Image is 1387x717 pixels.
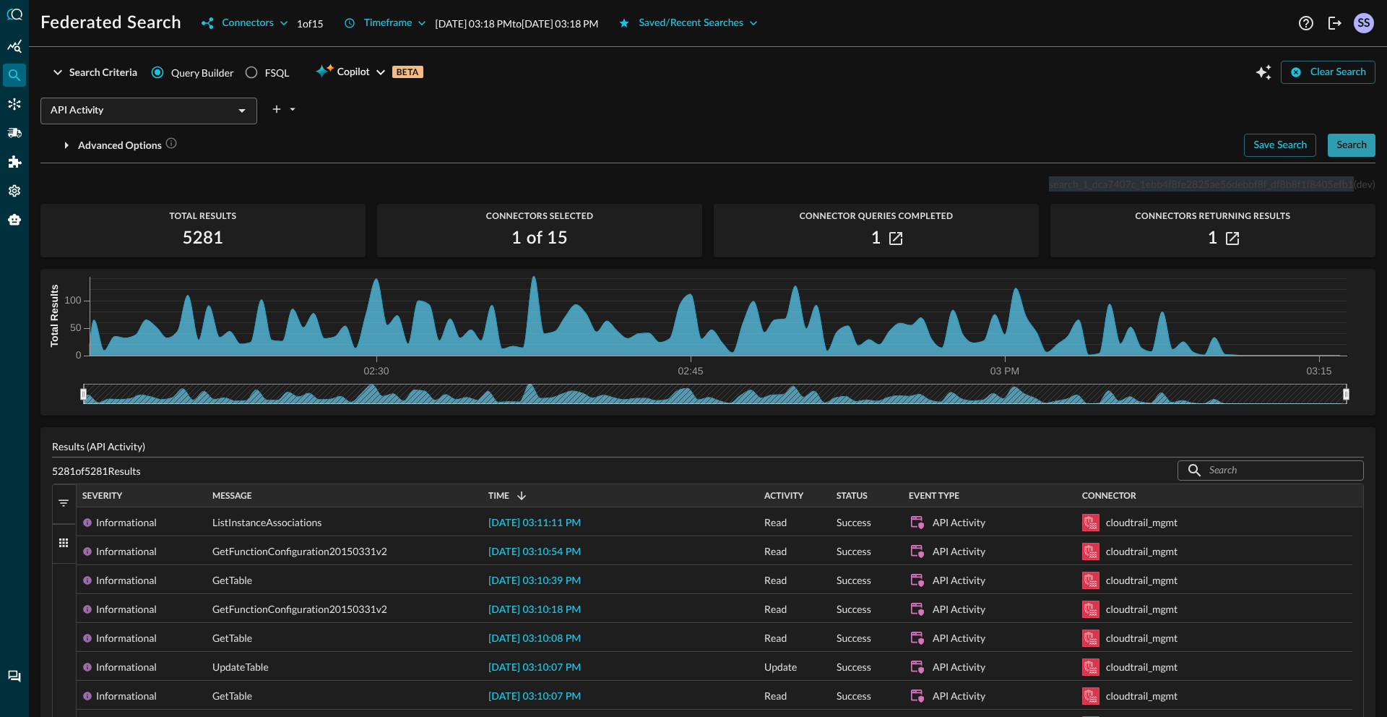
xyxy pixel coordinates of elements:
[488,518,581,528] span: [DATE] 03:11:11 PM
[837,491,868,501] span: Status
[1106,595,1178,624] div: cloudtrail_mgmt
[392,66,423,78] p: BETA
[764,537,787,566] span: Read
[1106,624,1178,653] div: cloudtrail_mgmt
[48,284,60,347] tspan: Total Results
[3,179,26,202] div: Settings
[265,65,290,80] div: FSQL
[933,537,985,566] div: API Activity
[933,682,985,710] div: API Activity
[764,566,787,595] span: Read
[1082,572,1099,589] svg: Amazon Security Lake
[488,491,509,501] span: Time
[52,463,141,478] p: 5281 of 5281 Results
[3,64,26,87] div: Federated Search
[364,14,412,33] div: Timeframe
[4,150,27,173] div: Addons
[1354,13,1374,33] div: SS
[193,12,296,35] button: Connectors
[212,653,269,682] span: UpdateTable
[269,98,301,121] button: plus-arrow-button
[714,211,1039,221] span: Connector Queries Completed
[837,682,871,710] span: Success
[933,595,985,624] div: API Activity
[871,227,881,250] h2: 1
[1082,514,1099,531] svg: Amazon Security Lake
[40,61,146,84] button: Search Criteria
[64,294,82,306] tspan: 100
[610,12,766,35] button: Saved/Recent Searches
[764,508,787,537] span: Read
[488,692,581,702] span: [DATE] 03:10:07 PM
[212,624,252,653] span: GetTable
[78,137,178,155] div: Advanced Options
[1106,537,1178,566] div: cloudtrail_mgmt
[40,134,186,157] button: Advanced Options
[212,682,252,710] span: GetTable
[764,491,803,501] span: Activity
[76,349,82,361] tspan: 0
[1209,457,1331,484] input: Search
[1354,178,1375,190] span: (dev)
[1082,687,1099,705] svg: Amazon Security Lake
[1306,365,1331,377] tspan: 03:15
[1082,491,1136,501] span: Connector
[232,100,252,121] button: Open
[96,566,157,595] div: Informational
[96,508,157,537] div: Informational
[1050,211,1375,221] span: Connectors Returning Results
[1310,64,1366,82] div: Clear Search
[1253,137,1307,155] div: Save Search
[1082,543,1099,560] svg: Amazon Security Lake
[3,121,26,145] div: Pipelines
[488,576,581,586] span: [DATE] 03:10:39 PM
[1244,134,1316,157] button: Save Search
[377,211,702,221] span: Connectors Selected
[297,16,324,31] p: 1 of 15
[1106,508,1178,537] div: cloudtrail_mgmt
[909,491,959,501] span: Event Type
[764,595,787,624] span: Read
[933,508,985,537] div: API Activity
[1082,658,1099,676] svg: Amazon Security Lake
[933,624,985,653] div: API Activity
[837,566,871,595] span: Success
[96,595,157,624] div: Informational
[1336,137,1367,155] div: Search
[212,491,252,501] span: Message
[1323,12,1347,35] button: Logout
[488,634,581,644] span: [DATE] 03:10:08 PM
[40,211,366,221] span: Total Results
[837,653,871,682] span: Success
[764,624,787,653] span: Read
[52,439,1364,454] p: Results (API Activity)
[837,624,871,653] span: Success
[990,365,1019,377] tspan: 03 PM
[182,227,223,250] h2: 5281
[1281,61,1375,84] button: Clear Search
[337,64,370,82] span: Copilot
[764,653,797,682] span: Update
[363,365,389,377] tspan: 02:30
[837,508,871,537] span: Success
[3,665,26,688] div: Chat
[837,537,871,566] span: Success
[511,227,568,250] h2: 1 of 15
[69,64,137,82] div: Search Criteria
[96,653,157,682] div: Informational
[678,365,703,377] tspan: 02:45
[3,35,26,58] div: Summary Insights
[82,491,122,501] span: Severity
[1106,653,1178,682] div: cloudtrail_mgmt
[335,12,436,35] button: Timeframe
[1252,61,1275,84] button: Open Query Copilot
[639,14,743,33] div: Saved/Recent Searches
[222,14,273,33] div: Connectors
[45,102,229,120] input: Select an Event Type
[837,595,871,624] span: Success
[1082,630,1099,647] svg: Amazon Security Lake
[488,663,581,673] span: [DATE] 03:10:07 PM
[3,208,26,231] div: Query Agent
[212,508,321,537] span: ListInstanceAssociations
[212,537,387,566] span: GetFunctionConfiguration20150331v2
